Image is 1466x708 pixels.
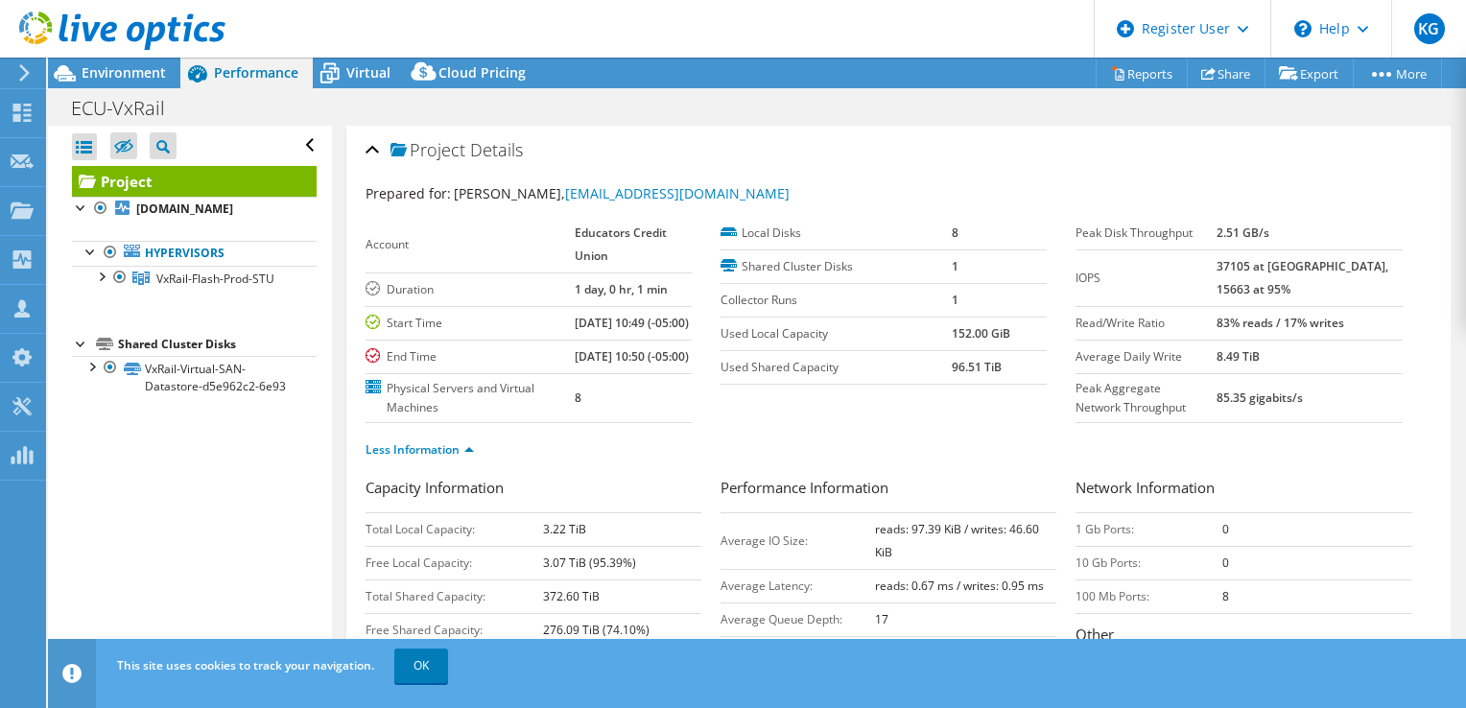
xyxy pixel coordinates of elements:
[1265,59,1354,88] a: Export
[366,314,575,333] label: Start Time
[1076,477,1411,503] h3: Network Information
[366,280,575,299] label: Duration
[366,379,575,417] label: Physical Servers and Virtual Machines
[721,602,875,636] td: Average Queue Depth:
[952,224,958,241] b: 8
[454,184,790,202] span: [PERSON_NAME],
[575,224,667,264] b: Educators Credit Union
[721,636,875,670] td: Peak/Min CPU:
[1217,224,1269,241] b: 2.51 GB/s
[875,521,1039,560] b: reads: 97.39 KiB / writes: 46.60 KiB
[82,63,166,82] span: Environment
[1217,348,1260,365] b: 8.49 TiB
[1076,224,1217,243] label: Peak Disk Throughput
[1076,347,1217,366] label: Average Daily Write
[72,166,317,197] a: Project
[565,184,790,202] a: [EMAIL_ADDRESS][DOMAIN_NAME]
[72,356,317,398] a: VxRail-Virtual-SAN-Datastore-d5e962c2-6e93
[721,358,952,377] label: Used Shared Capacity
[1096,59,1188,88] a: Reports
[1222,588,1229,604] b: 8
[543,555,636,571] b: 3.07 TiB (95.39%)
[72,241,317,266] a: Hypervisors
[1076,579,1221,613] td: 100 Mb Ports:
[72,266,317,291] a: VxRail-Flash-Prod-STU
[875,611,888,627] b: 17
[1076,269,1217,288] label: IOPS
[1217,315,1344,331] b: 83% reads / 17% writes
[1076,314,1217,333] label: Read/Write Ratio
[72,197,317,222] a: [DOMAIN_NAME]
[1217,389,1303,406] b: 85.35 gigabits/s
[1353,59,1442,88] a: More
[118,333,317,356] div: Shared Cluster Disks
[952,325,1010,342] b: 152.00 GiB
[156,271,274,287] span: VxRail-Flash-Prod-STU
[1222,521,1229,537] b: 0
[1076,512,1221,546] td: 1 Gb Ports:
[1294,20,1312,37] svg: \n
[575,315,689,331] b: [DATE] 10:49 (-05:00)
[721,257,952,276] label: Shared Cluster Disks
[366,546,544,579] td: Free Local Capacity:
[62,98,195,119] h1: ECU-VxRail
[875,578,1044,594] b: reads: 0.67 ms / writes: 0.95 ms
[470,138,523,161] span: Details
[394,649,448,683] a: OK
[366,184,451,202] label: Prepared for:
[366,477,701,503] h3: Capacity Information
[117,657,374,673] span: This site uses cookies to track your navigation.
[366,512,544,546] td: Total Local Capacity:
[575,389,581,406] b: 8
[721,324,952,343] label: Used Local Capacity
[721,291,952,310] label: Collector Runs
[1187,59,1265,88] a: Share
[543,622,650,638] b: 276.09 TiB (74.10%)
[346,63,390,82] span: Virtual
[952,292,958,308] b: 1
[721,224,952,243] label: Local Disks
[1217,258,1388,297] b: 37105 at [GEOGRAPHIC_DATA], 15663 at 95%
[1076,379,1217,417] label: Peak Aggregate Network Throughput
[366,235,575,254] label: Account
[1076,546,1221,579] td: 10 Gb Ports:
[721,512,875,569] td: Average IO Size:
[366,441,474,458] a: Less Information
[952,258,958,274] b: 1
[543,521,586,537] b: 3.22 TiB
[575,348,689,365] b: [DATE] 10:50 (-05:00)
[366,579,544,613] td: Total Shared Capacity:
[952,359,1002,375] b: 96.51 TiB
[366,347,575,366] label: End Time
[1414,13,1445,44] span: KG
[438,63,526,82] span: Cloud Pricing
[543,588,600,604] b: 372.60 TiB
[136,201,233,217] b: [DOMAIN_NAME]
[390,141,465,160] span: Project
[1222,555,1229,571] b: 0
[1076,624,1411,649] h3: Other
[575,281,668,297] b: 1 day, 0 hr, 1 min
[721,477,1056,503] h3: Performance Information
[721,569,875,602] td: Average Latency:
[366,613,544,647] td: Free Shared Capacity:
[214,63,298,82] span: Performance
